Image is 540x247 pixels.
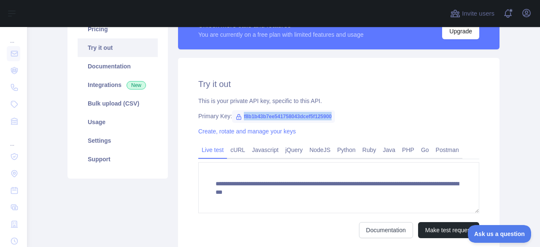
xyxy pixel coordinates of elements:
a: Documentation [78,57,158,76]
a: jQuery [282,143,306,157]
a: Pricing [78,20,158,38]
a: Settings [78,131,158,150]
div: Primary Key: [198,112,479,120]
span: New [127,81,146,90]
a: Postman [432,143,462,157]
iframe: Toggle Customer Support [468,225,532,243]
a: PHP [399,143,418,157]
div: You are currently on a free plan with limited features and usage [198,30,364,39]
a: Support [78,150,158,168]
a: Live test [198,143,227,157]
a: Javascript [248,143,282,157]
a: NodeJS [306,143,334,157]
button: Make test request [418,222,479,238]
div: ... [7,27,20,44]
a: Try it out [78,38,158,57]
a: Usage [78,113,158,131]
span: Invite users [462,9,494,19]
a: Java [380,143,399,157]
a: Ruby [359,143,380,157]
h2: Try it out [198,78,479,90]
div: ... [7,130,20,147]
a: Documentation [359,222,413,238]
a: Go [418,143,432,157]
a: cURL [227,143,248,157]
div: This is your private API key, specific to this API. [198,97,479,105]
a: Python [334,143,359,157]
button: Upgrade [442,23,479,39]
a: Create, rotate and manage your keys [198,128,296,135]
span: f8b1b43b7ee541758043dcef5f125900 [232,110,335,123]
a: Integrations New [78,76,158,94]
button: Invite users [448,7,496,20]
a: Bulk upload (CSV) [78,94,158,113]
